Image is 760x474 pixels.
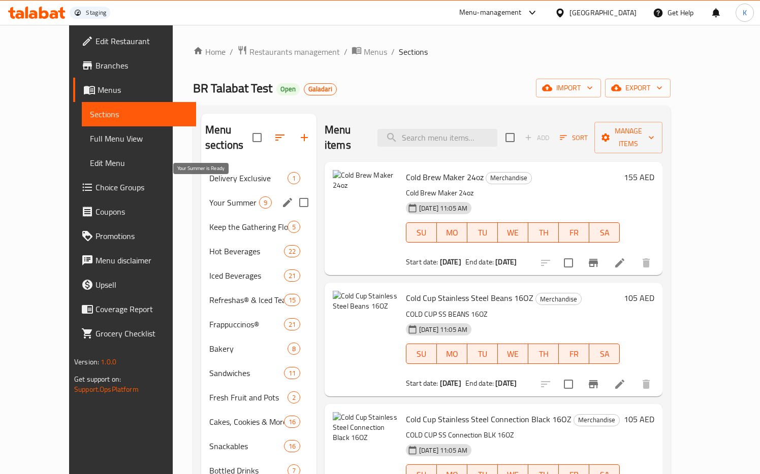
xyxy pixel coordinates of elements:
div: Snackables [209,440,284,452]
div: [GEOGRAPHIC_DATA] [569,7,637,18]
button: TH [528,222,559,243]
span: import [544,82,593,94]
a: Coupons [73,199,196,224]
h6: 155 AED [624,170,654,184]
span: Menus [364,46,387,58]
span: Sections [90,108,188,120]
button: WE [498,344,528,364]
button: MO [437,344,467,364]
img: Cold Cup Stainless Steel Beans 16OZ [333,291,398,356]
a: Menus [73,78,196,102]
span: Iced Beverages [209,269,284,282]
span: TH [532,347,555,361]
span: Full Menu View [90,132,188,145]
span: Upsell [96,279,188,291]
span: WE [502,225,524,240]
span: Sandwiches [209,367,284,379]
span: BR Talabat Test [193,77,272,99]
button: SA [589,222,620,243]
a: Coverage Report [73,297,196,321]
div: Frappuccinos®21 [201,312,316,336]
span: Open [276,85,300,93]
div: items [284,269,300,282]
span: SU [410,347,433,361]
span: Keep the Gathering Flowing [209,221,288,233]
div: Sandwiches11 [201,361,316,385]
div: items [288,391,300,403]
span: 1.0.0 [101,355,116,368]
span: Version: [74,355,99,368]
span: 11 [284,368,300,378]
div: Delivery Exclusive1 [201,166,316,190]
a: Promotions [73,224,196,248]
span: Restaurants management [249,46,340,58]
nav: breadcrumb [193,45,671,58]
a: Branches [73,53,196,78]
span: Select section [499,127,521,148]
span: Merchandise [486,172,531,184]
span: SA [593,347,616,361]
button: WE [498,222,528,243]
button: export [605,79,671,97]
span: Merchandise [574,414,619,426]
span: Sort items [553,130,594,146]
h2: Menu sections [205,122,252,153]
a: Full Menu View [82,126,196,151]
span: 9 [260,198,271,208]
span: Menus [98,84,188,96]
span: WE [502,347,524,361]
div: Iced Beverages21 [201,263,316,288]
a: Upsell [73,273,196,297]
span: 1 [288,174,300,183]
span: SU [410,225,433,240]
b: [DATE] [440,377,461,390]
div: items [284,440,300,452]
p: Cold Brew Maker 24oz [406,187,620,199]
div: Fresh Fruit and Pots2 [201,385,316,410]
h2: Menu items [325,122,365,153]
span: Grocery Checklist [96,327,188,340]
span: Delivery Exclusive [209,172,288,184]
div: items [284,318,300,330]
li: / [344,46,347,58]
a: Support.OpsPlatform [74,383,139,396]
li: / [230,46,233,58]
div: Snackables16 [201,434,316,458]
button: SU [406,222,437,243]
div: Your Summer is Ready9edit [201,190,316,215]
div: items [284,294,300,306]
span: Select all sections [246,127,268,148]
span: Select to update [558,252,579,274]
span: Cold Cup Stainless Steel Connection Black 16OZ [406,412,572,427]
button: MO [437,222,467,243]
h6: 105 AED [624,291,654,305]
span: TU [471,347,494,361]
button: TU [467,222,498,243]
span: Cold Cup Stainless Steel Beans 16OZ [406,290,533,306]
span: End date: [465,377,494,390]
div: items [284,416,300,428]
span: Manage items [603,125,654,150]
div: Keep the Gathering Flowing5 [201,215,316,239]
span: 15 [284,295,300,305]
div: Open [276,83,300,95]
li: / [391,46,395,58]
button: FR [559,344,589,364]
div: items [259,196,272,209]
span: MO [441,225,463,240]
a: Restaurants management [237,45,340,58]
span: 8 [288,344,300,354]
a: Home [193,46,226,58]
div: Bakery8 [201,336,316,361]
span: Menu disclaimer [96,254,188,266]
span: Refreshas® & Iced Teas [209,294,284,306]
div: Hot Beverages22 [201,239,316,263]
button: import [536,79,601,97]
span: Coverage Report [96,303,188,315]
span: Fresh Fruit and Pots [209,391,288,403]
a: Menus [352,45,387,58]
b: [DATE] [440,255,461,268]
button: delete [634,372,658,396]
